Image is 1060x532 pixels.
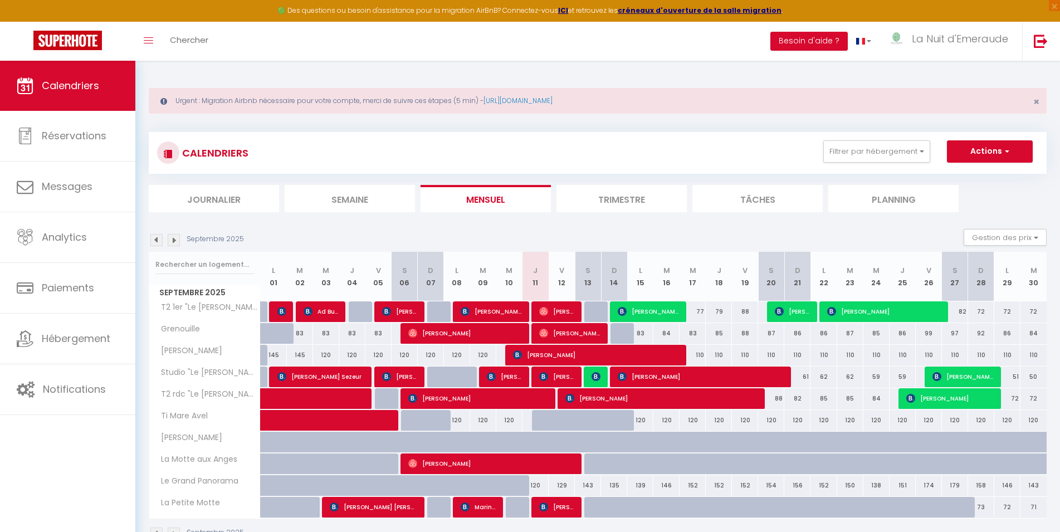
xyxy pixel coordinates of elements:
[784,252,810,301] th: 21
[837,388,863,409] div: 85
[769,265,774,276] abbr: S
[1020,367,1047,387] div: 50
[822,265,825,276] abbr: L
[890,367,916,387] div: 59
[732,345,758,365] div: 110
[653,323,680,344] div: 84
[612,265,617,276] abbr: D
[483,96,553,105] a: [URL][DOMAIN_NAME]
[873,265,880,276] abbr: M
[775,301,810,322] span: [PERSON_NAME]
[408,388,548,409] span: [PERSON_NAME]
[758,345,784,365] div: 110
[155,255,254,275] input: Rechercher un logement...
[1020,301,1047,322] div: 72
[968,497,994,518] div: 73
[539,301,574,322] span: [PERSON_NAME]
[932,366,994,387] span: [PERSON_NAME]
[732,323,758,344] div: 88
[837,345,863,365] div: 110
[151,453,240,466] span: La Motte aux Anges
[680,345,706,365] div: 110
[149,185,279,212] li: Journalier
[810,345,837,365] div: 110
[408,453,574,474] span: [PERSON_NAME]
[810,410,837,431] div: 120
[539,323,600,344] span: [PERSON_NAME]
[339,252,365,301] th: 04
[942,345,968,365] div: 110
[653,252,680,301] th: 16
[627,323,653,344] div: 83
[994,345,1020,365] div: 110
[1020,497,1047,518] div: 71
[758,388,784,409] div: 88
[942,252,968,301] th: 27
[964,229,1047,246] button: Gestion des prix
[559,265,564,276] abbr: V
[601,252,627,301] th: 14
[470,345,496,365] div: 120
[428,265,433,276] abbr: D
[810,252,837,301] th: 22
[942,301,968,322] div: 82
[732,410,758,431] div: 120
[277,366,365,387] span: [PERSON_NAME] Sezeur
[323,265,329,276] abbr: M
[810,367,837,387] div: 62
[758,323,784,344] div: 87
[408,323,522,344] span: [PERSON_NAME]
[837,367,863,387] div: 62
[900,265,905,276] abbr: J
[916,252,942,301] th: 26
[968,410,994,431] div: 120
[810,475,837,496] div: 152
[653,410,680,431] div: 120
[313,252,339,301] th: 03
[912,32,1008,46] span: La Nuit d'Emeraude
[1033,95,1039,109] span: ×
[784,410,810,431] div: 120
[680,301,706,322] div: 77
[149,88,1047,114] div: Urgent : Migration Airbnb nécessaire pour votre compte, merci de suivre ces étapes (5 min) -
[513,344,679,365] span: [PERSON_NAME]
[847,265,853,276] abbr: M
[706,323,732,344] div: 85
[692,185,823,212] li: Tâches
[968,345,994,365] div: 110
[1020,345,1047,365] div: 110
[575,252,601,301] th: 13
[863,475,890,496] div: 138
[42,281,94,295] span: Paiements
[994,323,1020,344] div: 86
[1020,252,1047,301] th: 30
[365,323,392,344] div: 83
[339,323,365,344] div: 83
[1020,475,1047,496] div: 143
[680,252,706,301] th: 17
[743,265,748,276] abbr: V
[1020,323,1047,344] div: 84
[549,475,575,496] div: 129
[470,410,496,431] div: 120
[968,301,994,322] div: 72
[444,345,470,365] div: 120
[170,34,208,46] span: Chercher
[287,345,313,365] div: 145
[365,345,392,365] div: 120
[151,497,223,509] span: La Petite Motte
[43,382,106,396] span: Notifications
[539,366,574,387] span: [PERSON_NAME]
[994,252,1020,301] th: 29
[994,301,1020,322] div: 72
[1005,265,1009,276] abbr: L
[151,323,203,335] span: Grenouille
[444,252,470,301] th: 08
[680,410,706,431] div: 120
[968,475,994,496] div: 158
[549,252,575,301] th: 12
[296,265,303,276] abbr: M
[304,301,339,322] span: Ad Buursen
[151,367,262,379] span: Studio "Le [PERSON_NAME]"
[916,475,942,496] div: 174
